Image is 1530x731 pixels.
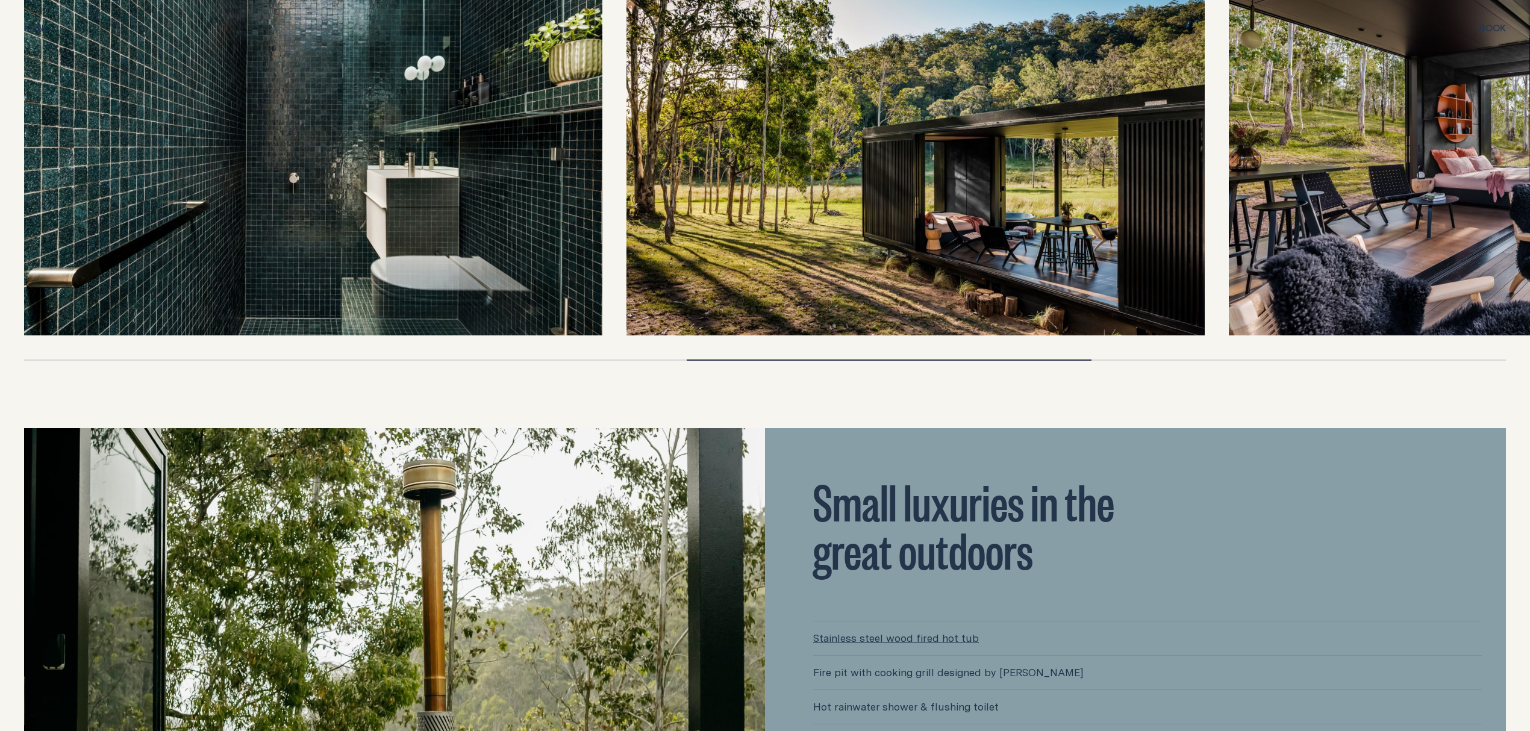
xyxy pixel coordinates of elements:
[813,476,1160,573] h2: Small luxuries in the great outdoors
[24,22,51,36] button: show menu
[813,621,1482,655] a: Stainless steel wood fired hot tub
[1479,22,1506,36] button: show booking tray
[813,656,1482,689] span: Fire pit with cooking grill designed by [PERSON_NAME]
[813,690,1482,724] span: Hot rainwater shower & flushing toilet
[1479,23,1506,33] span: Book
[24,23,51,33] span: Menu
